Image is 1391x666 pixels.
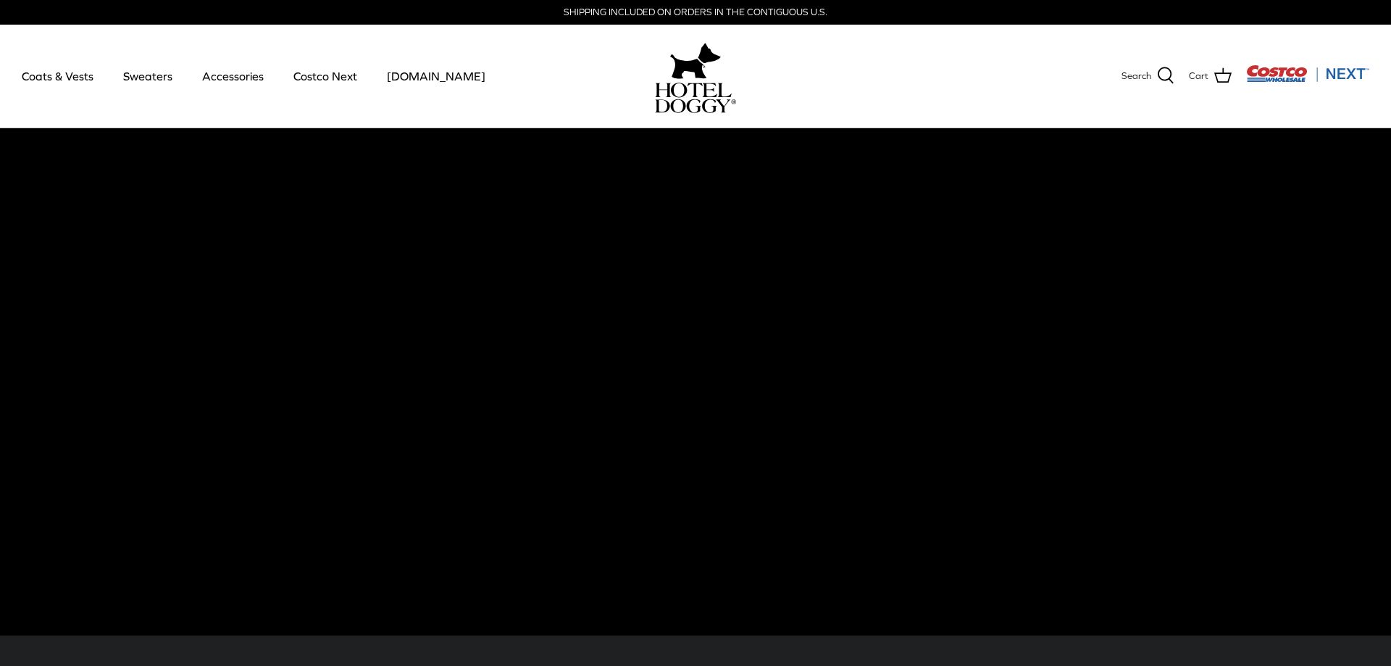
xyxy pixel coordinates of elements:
a: Costco Next [280,51,370,101]
a: Visit Costco Next [1246,74,1369,85]
img: Costco Next [1246,64,1369,83]
a: hoteldoggy.com hoteldoggycom [655,39,736,113]
a: Cart [1189,67,1232,86]
img: hoteldoggy.com [670,39,721,83]
a: Coats & Vests [9,51,106,101]
a: Accessories [189,51,277,101]
img: hoteldoggycom [655,83,736,113]
a: Sweaters [110,51,185,101]
a: Search [1121,67,1174,86]
span: Cart [1189,69,1208,84]
span: Search [1121,69,1151,84]
a: [DOMAIN_NAME] [374,51,498,101]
